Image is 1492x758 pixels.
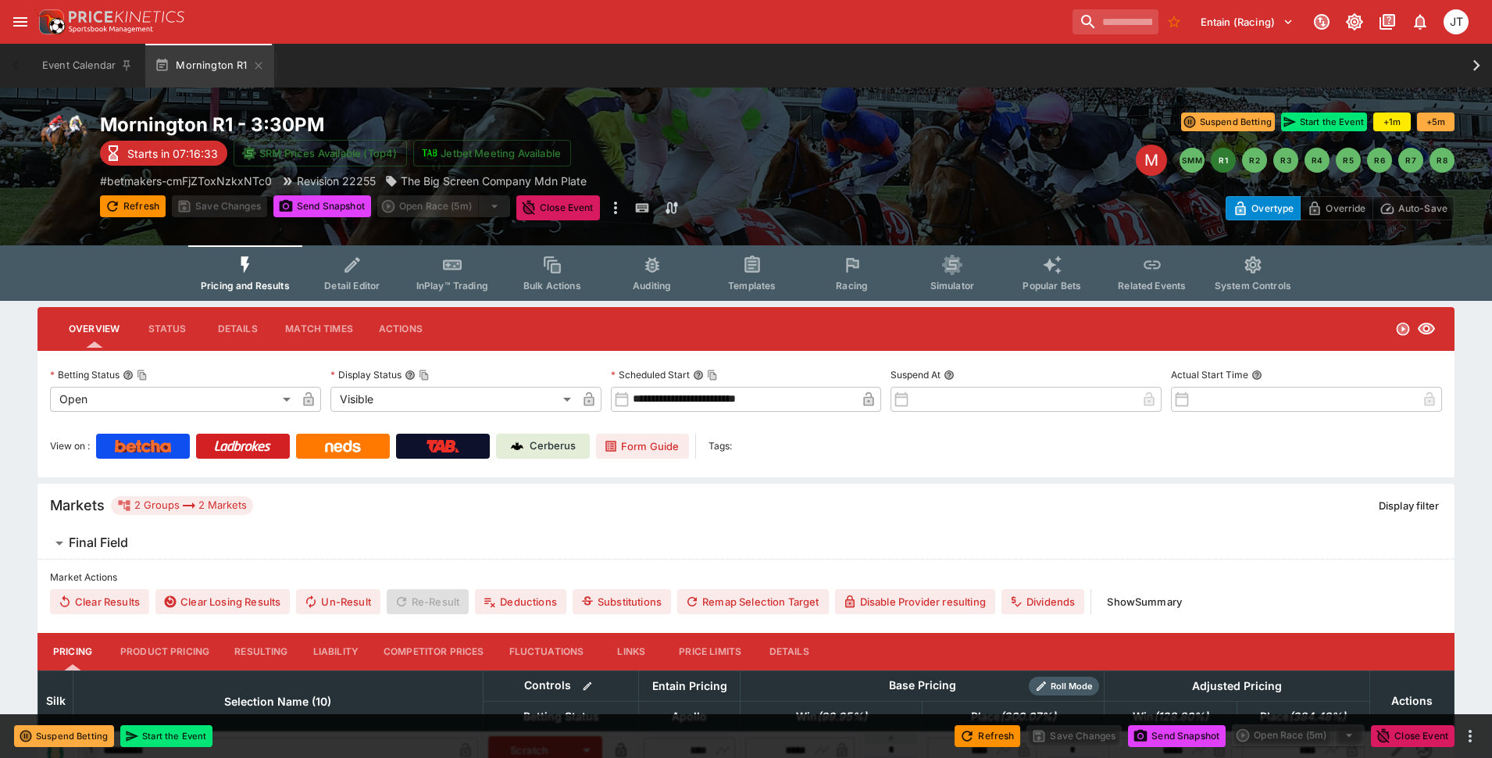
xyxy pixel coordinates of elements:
button: Send Snapshot [1128,725,1226,747]
div: 2 Groups 2 Markets [117,496,247,515]
h2: Copy To Clipboard [100,113,777,137]
button: Deductions [475,589,566,614]
button: R5 [1336,148,1361,173]
span: Place(300.07%) [954,707,1073,726]
p: Cerberus [530,438,576,454]
p: Suspend At [891,368,941,381]
button: Suspend At [944,370,955,381]
div: Base Pricing [883,676,962,695]
div: Open [50,387,296,412]
span: Templates [728,280,776,291]
button: Fluctuations [497,633,597,670]
button: Notifications [1406,8,1434,36]
button: Scheduled StartCopy To Clipboard [693,370,704,381]
span: Pricing and Results [201,280,290,291]
span: Betting Status [506,707,616,726]
th: Adjusted Pricing [1104,670,1369,701]
th: Actions [1369,670,1454,731]
div: The Big Screen Company Mdn Plate [385,173,587,189]
th: Silk [38,670,73,731]
th: Apollo [639,701,741,731]
button: +5m [1417,113,1455,131]
button: Start the Event [120,725,212,747]
button: Betting StatusCopy To Clipboard [123,370,134,381]
button: Send Snapshot [273,195,371,217]
span: Detail Editor [324,280,380,291]
button: Auto-Save [1372,196,1455,220]
div: split button [1232,724,1365,746]
button: R8 [1430,148,1455,173]
span: Roll Mode [1044,680,1099,693]
div: Start From [1226,196,1455,220]
button: R3 [1273,148,1298,173]
button: Clear Results [50,589,149,614]
span: Win(99.95%) [779,707,884,726]
button: ShowSummary [1098,589,1191,614]
button: Clear Losing Results [155,589,290,614]
button: R4 [1305,148,1330,173]
button: Substitutions [573,589,671,614]
span: Racing [836,280,868,291]
button: Suspend Betting [1181,113,1275,131]
div: split button [377,195,510,217]
label: Tags: [709,434,732,459]
th: Entain Pricing [639,670,741,701]
button: Documentation [1373,8,1401,36]
span: Re-Result [387,589,469,614]
em: ( 128.80 %) [1154,707,1208,726]
button: R6 [1367,148,1392,173]
em: ( 99.95 %) [817,707,867,726]
button: Refresh [100,195,166,217]
div: Visible [330,387,576,412]
button: Price Limits [666,633,754,670]
button: Josh Tanner [1439,5,1473,39]
button: Resulting [222,633,300,670]
button: Actions [366,310,436,348]
button: Liability [301,633,371,670]
button: Copy To Clipboard [137,370,148,381]
img: Neds [325,440,360,452]
span: Win(128.80%) [1115,707,1226,726]
img: PriceKinetics Logo [34,6,66,38]
button: more [606,195,625,220]
button: open drawer [6,8,34,36]
th: Controls [483,670,639,701]
button: Start the Event [1281,113,1367,131]
svg: Open [1395,321,1411,337]
label: Market Actions [50,566,1442,589]
button: SMM [1180,148,1205,173]
button: Override [1300,196,1372,220]
button: +1m [1373,113,1411,131]
img: Cerberus [511,440,523,452]
span: System Controls [1215,280,1291,291]
img: Betcha [115,440,171,452]
button: Match Times [273,310,366,348]
button: Details [754,633,824,670]
img: Ladbrokes [214,440,271,452]
button: Overview [56,310,132,348]
button: R1 [1211,148,1236,173]
button: Overtype [1226,196,1301,220]
button: Remap Selection Target [677,589,829,614]
button: Competitor Prices [371,633,497,670]
span: Related Events [1118,280,1186,291]
button: Jetbet Meeting Available [413,140,571,166]
a: Cerberus [496,434,590,459]
a: Form Guide [596,434,689,459]
span: Bulk Actions [523,280,581,291]
button: Display filter [1369,493,1448,518]
button: Bulk edit [577,676,598,696]
button: Disable Provider resulting [835,589,995,614]
button: Un-Result [296,589,380,614]
p: Overtype [1251,200,1294,216]
button: R2 [1242,148,1267,173]
button: Refresh [955,725,1020,747]
p: Revision 22255 [297,173,376,189]
button: Close Event [1371,725,1455,747]
div: Josh Tanner [1444,9,1469,34]
p: Betting Status [50,368,120,381]
button: SRM Prices Available (Top4) [234,140,407,166]
button: Product Pricing [108,633,222,670]
em: ( 384.48 %) [1289,707,1346,726]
